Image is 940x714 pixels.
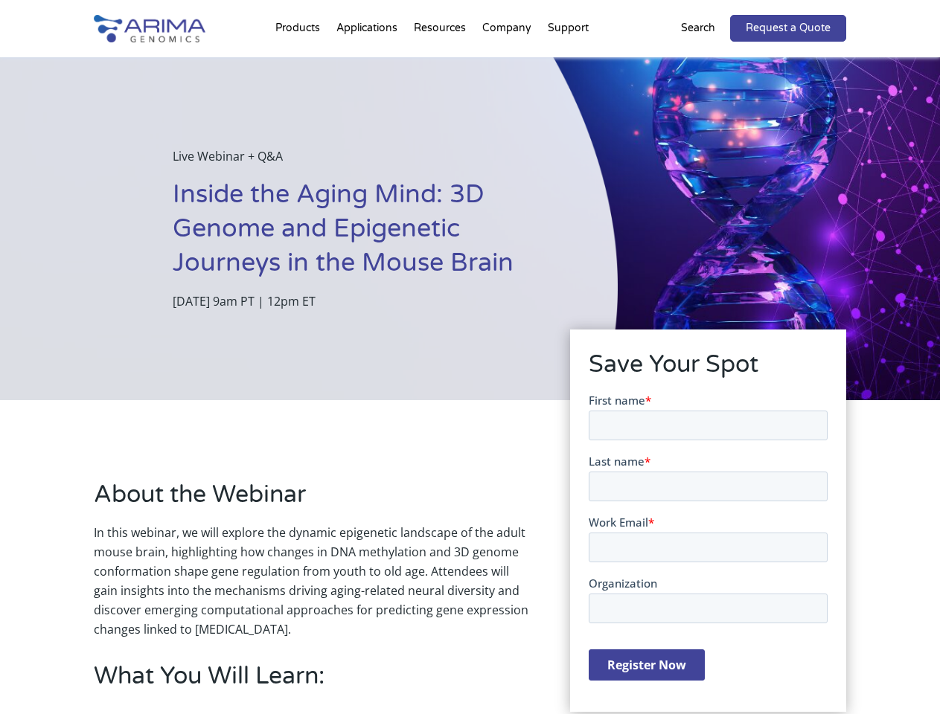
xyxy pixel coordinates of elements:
[173,292,543,311] p: [DATE] 9am PT | 12pm ET
[94,660,528,704] h2: What You Will Learn:
[589,393,828,693] iframe: Form 0
[94,15,205,42] img: Arima-Genomics-logo
[94,478,528,523] h2: About the Webinar
[730,15,846,42] a: Request a Quote
[173,178,543,292] h1: Inside the Aging Mind: 3D Genome and Epigenetic Journeys in the Mouse Brain
[173,147,543,178] p: Live Webinar + Q&A
[681,19,715,38] p: Search
[94,523,528,639] p: In this webinar, we will explore the dynamic epigenetic landscape of the adult mouse brain, highl...
[589,348,828,393] h2: Save Your Spot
